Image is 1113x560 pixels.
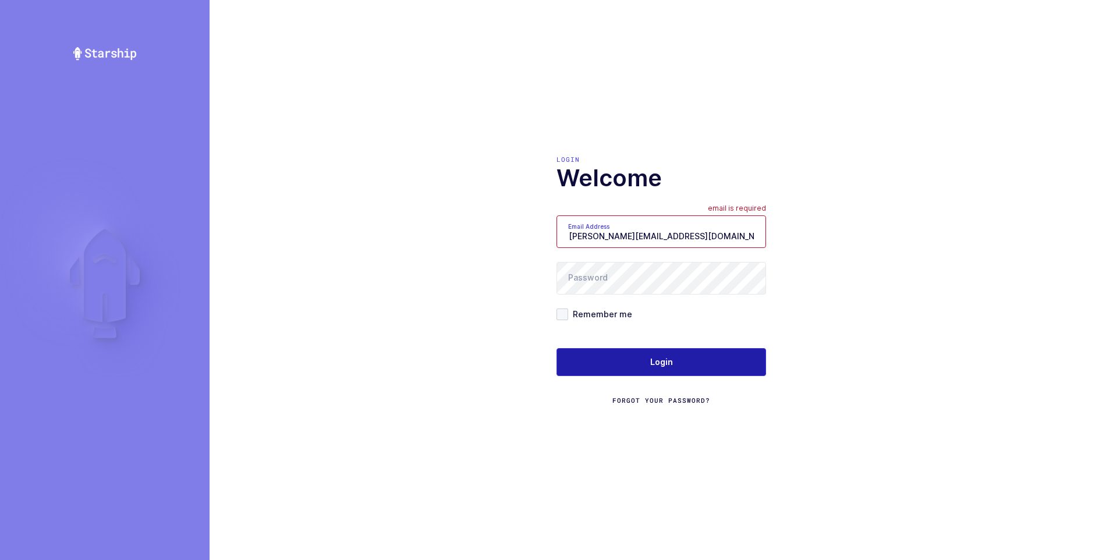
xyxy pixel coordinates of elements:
div: Login [556,155,766,164]
a: Forgot Your Password? [612,396,710,405]
h1: Welcome [556,164,766,192]
button: Login [556,348,766,376]
img: Starship [72,47,137,61]
input: Password [556,262,766,295]
span: Login [650,356,673,368]
input: Email Address [556,215,766,248]
div: email is required [708,204,766,215]
span: Remember me [568,309,632,320]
